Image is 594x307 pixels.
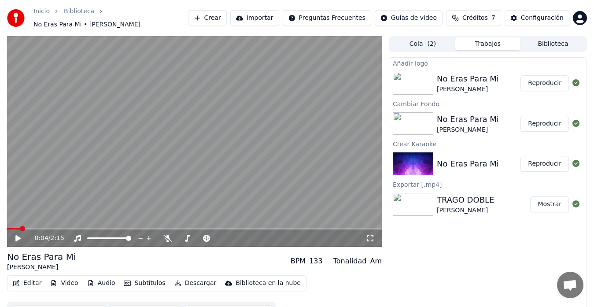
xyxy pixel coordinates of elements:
a: Biblioteca [64,7,94,16]
span: 7 [491,14,495,22]
button: Guías de video [375,10,443,26]
span: 0:04 [34,234,48,243]
div: [PERSON_NAME] [437,126,499,134]
nav: breadcrumb [33,7,188,29]
div: [PERSON_NAME] [437,85,499,94]
div: / [34,234,55,243]
span: Créditos [462,14,488,22]
button: Reproducir [520,156,569,172]
div: No Eras Para Mi [437,158,499,170]
button: Descargar [171,277,220,289]
button: Editar [9,277,45,289]
button: Audio [84,277,119,289]
div: Am [370,256,382,266]
button: Subtítulos [120,277,169,289]
button: Créditos7 [446,10,501,26]
button: Crear [188,10,227,26]
button: Cola [390,37,455,50]
button: Video [47,277,81,289]
div: Cambiar Fondo [389,98,587,109]
div: Biblioteca en la nube [236,279,301,288]
div: Tonalidad [333,256,367,266]
button: Mostrar [530,196,569,212]
span: 2:15 [51,234,64,243]
span: ( 2 ) [427,40,436,48]
a: Inicio [33,7,50,16]
button: Trabajos [455,37,520,50]
div: TRAGO DOBLE [437,194,494,206]
button: Configuración [505,10,569,26]
button: Reproducir [520,75,569,91]
div: 133 [309,256,323,266]
button: Importar [230,10,279,26]
div: No Eras Para Mi [437,113,499,126]
div: No Eras Para Mi [7,251,76,263]
div: [PERSON_NAME] [7,263,76,272]
div: [PERSON_NAME] [437,206,494,215]
div: Crear Karaoke [389,138,587,149]
div: Chat abierto [557,272,583,298]
div: BPM [291,256,306,266]
div: No Eras Para Mi [437,73,499,85]
button: Preguntas Frecuentes [283,10,371,26]
button: Reproducir [520,116,569,132]
img: youka [7,9,25,27]
div: Configuración [521,14,564,22]
button: Biblioteca [520,37,586,50]
div: Exportar [.mp4] [389,179,587,189]
span: No Eras Para Mi • [PERSON_NAME] [33,20,140,29]
div: Añadir logo [389,58,587,68]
